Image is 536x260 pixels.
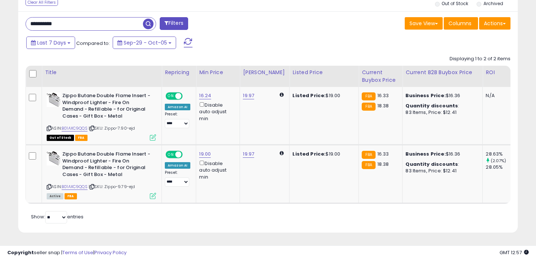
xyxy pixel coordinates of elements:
[243,92,254,99] a: 19.97
[405,161,477,168] div: :
[483,0,503,7] label: Archived
[377,92,389,99] span: 16.33
[292,69,356,76] div: Listed Price
[75,135,88,141] span: FBA
[405,103,477,109] div: :
[62,125,88,131] a: B01AXC9QQS
[444,17,478,30] button: Columns
[165,162,190,169] div: Amazon AI
[76,40,110,47] span: Compared to:
[362,151,375,159] small: FBA
[62,249,93,256] a: Terms of Use
[362,103,375,111] small: FBA
[405,168,477,174] div: 83 Items, Price: $12.41
[89,125,135,131] span: | SKU: Zippo-7.90-ejd
[405,92,446,99] b: Business Price:
[89,184,135,190] span: | SKU: Zippo-9.79-ejd
[362,161,375,169] small: FBA
[243,69,286,76] div: [PERSON_NAME]
[199,101,234,122] div: Disable auto adjust min
[182,93,193,99] span: OFF
[26,37,75,49] button: Last 7 Days
[62,151,151,180] b: Zippo Butane Double Flame Insert - Windproof Lighter - Fire On Demand - Refillable - for Original...
[448,20,471,27] span: Columns
[62,184,88,190] a: B01AXC9QQS
[7,249,34,256] strong: Copyright
[166,93,175,99] span: ON
[405,102,458,109] b: Quantity discounts
[405,92,477,99] div: $16.36
[165,104,190,110] div: Amazon AI
[292,92,353,99] div: $19.00
[377,102,389,109] span: 18.38
[94,249,127,256] a: Privacy Policy
[405,109,477,116] div: 83 Items, Price: $12.41
[377,161,389,168] span: 18.38
[405,69,479,76] div: Current B2B Buybox Price
[486,164,515,171] div: 28.05%
[160,17,188,30] button: Filters
[292,92,326,99] b: Listed Price:
[182,152,193,158] span: OFF
[47,193,63,199] span: All listings currently available for purchase on Amazon
[62,92,151,121] b: Zippo Butane Double Flame Insert - Windproof Lighter - Fire On Demand - Refillable - for Original...
[165,170,190,187] div: Preset:
[199,150,211,158] a: 19.00
[243,150,254,158] a: 19.97
[65,193,77,199] span: FBA
[377,150,389,157] span: 16.33
[486,92,510,99] div: N/A
[292,151,353,157] div: $19.00
[362,92,375,100] small: FBA
[166,152,175,158] span: ON
[124,39,167,46] span: Sep-29 - Oct-05
[31,213,83,220] span: Show: entries
[486,69,512,76] div: ROI
[486,151,515,157] div: 28.63%
[405,161,458,168] b: Quantity discounts
[362,69,399,84] div: Current Buybox Price
[442,0,468,7] label: Out of Stock
[199,159,234,180] div: Disable auto adjust min
[405,151,477,157] div: $16.36
[450,56,510,62] div: Displaying 1 to 2 of 2 items
[165,112,190,128] div: Preset:
[500,249,529,256] span: 2025-10-13 12:57 GMT
[292,150,326,157] b: Listed Price:
[47,151,61,165] img: 41y2PmAgnDL._SL40_.jpg
[47,135,74,141] span: All listings that are currently out of stock and unavailable for purchase on Amazon
[405,150,446,157] b: Business Price:
[47,92,156,140] div: ASIN:
[47,92,61,107] img: 41y2PmAgnDL._SL40_.jpg
[7,249,127,256] div: seller snap | |
[37,39,66,46] span: Last 7 Days
[165,69,193,76] div: Repricing
[479,17,510,30] button: Actions
[491,158,506,164] small: (2.07%)
[199,69,237,76] div: Min Price
[405,17,443,30] button: Save View
[113,37,176,49] button: Sep-29 - Oct-05
[45,69,159,76] div: Title
[199,92,211,99] a: 16.24
[47,151,156,198] div: ASIN:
